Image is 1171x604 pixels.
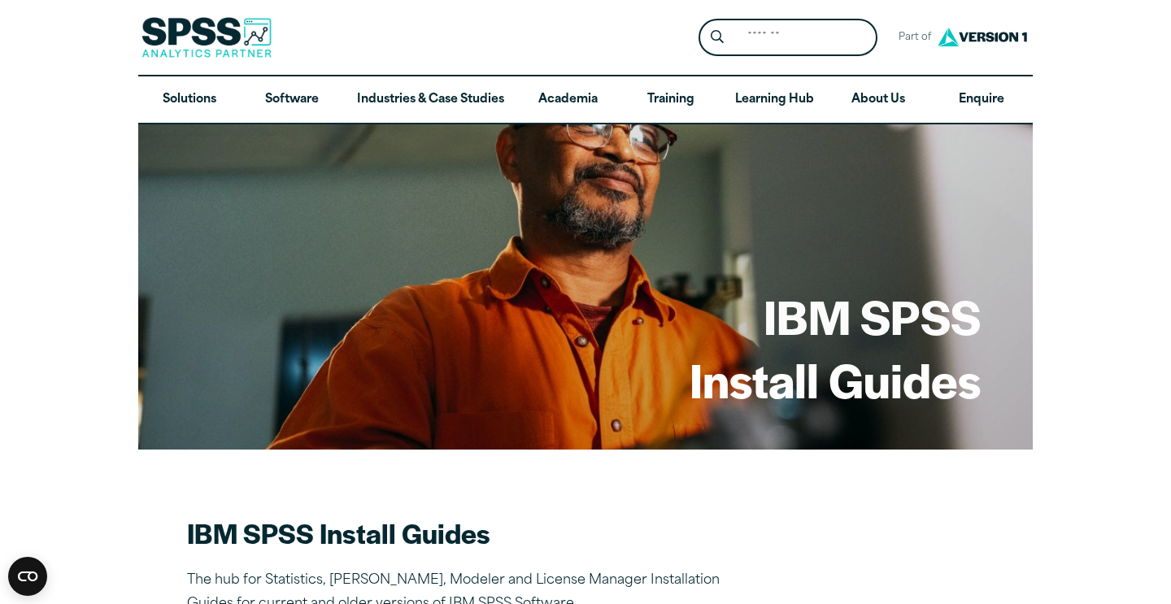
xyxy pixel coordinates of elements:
[827,76,929,124] a: About Us
[517,76,620,124] a: Academia
[890,26,934,50] span: Part of
[241,76,343,124] a: Software
[138,76,241,124] a: Solutions
[930,76,1033,124] a: Enquire
[699,19,877,57] form: Site Header Search Form
[138,76,1033,124] nav: Desktop version of site main menu
[620,76,722,124] a: Training
[8,557,47,596] button: Open CMP widget
[344,76,517,124] a: Industries & Case Studies
[141,17,272,58] img: SPSS Analytics Partner
[690,285,981,411] h1: IBM SPSS Install Guides
[711,30,724,44] svg: Search magnifying glass icon
[934,22,1031,52] img: Version1 Logo
[722,76,827,124] a: Learning Hub
[187,515,756,551] h2: IBM SPSS Install Guides
[703,23,733,53] button: Search magnifying glass icon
